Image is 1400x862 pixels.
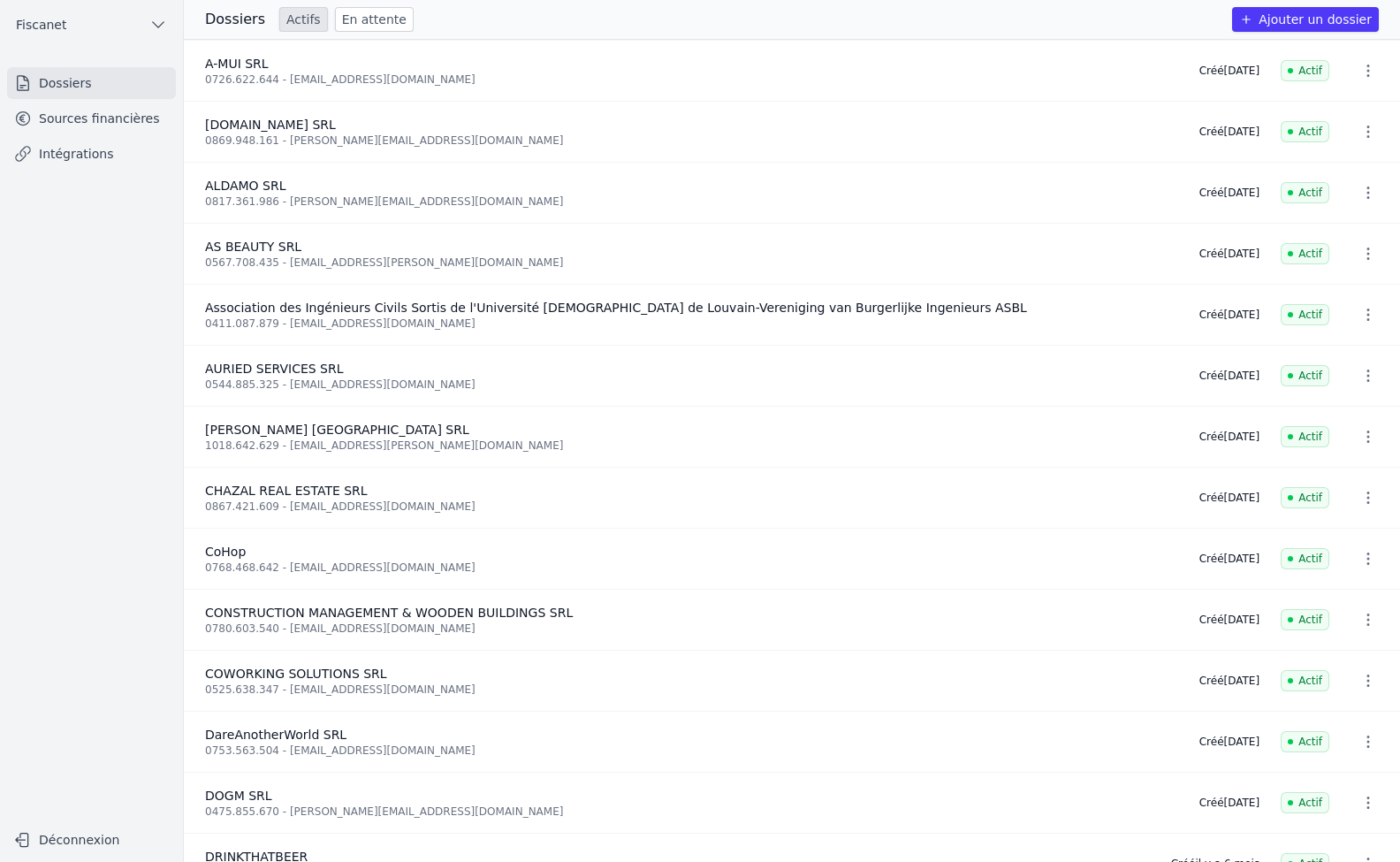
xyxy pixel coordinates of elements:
[7,67,176,99] a: Dossiers
[1199,613,1259,627] div: Créé [DATE]
[7,103,176,134] a: Sources financières
[205,301,1027,315] span: Association des Ingénieurs Civils Sortis de l'Université [DEMOGRAPHIC_DATA] de Louvain-Vereniging...
[1281,792,1329,813] span: Actif
[205,439,1178,453] div: 1018.642.629 - [EMAIL_ADDRESS][PERSON_NAME][DOMAIN_NAME]
[205,240,301,254] span: AS BEAUTY SRL
[1199,125,1259,139] div: Créé [DATE]
[1232,7,1379,32] button: Ajouter un dossier
[1281,731,1329,752] span: Actif
[205,561,1178,575] div: 0768.468.642 - [EMAIL_ADDRESS][DOMAIN_NAME]
[1281,426,1329,447] span: Actif
[205,195,1178,209] div: 0817.361.986 - [PERSON_NAME][EMAIL_ADDRESS][DOMAIN_NAME]
[205,378,1178,392] div: 0544.885.325 - [EMAIL_ADDRESS][DOMAIN_NAME]
[7,11,176,39] button: Fiscanet
[7,138,176,170] a: Intégrations
[205,57,269,71] span: A-MUI SRL
[1199,491,1259,505] div: Créé [DATE]
[1281,60,1329,81] span: Actif
[1281,121,1329,142] span: Actif
[1281,487,1329,508] span: Actif
[205,118,336,132] span: [DOMAIN_NAME] SRL
[1199,796,1259,810] div: Créé [DATE]
[205,72,1178,87] div: 0726.622.644 - [EMAIL_ADDRESS][DOMAIN_NAME]
[205,667,387,681] span: COWORKING SOLUTIONS SRL
[335,7,414,32] a: En attente
[205,805,1178,819] div: 0475.855.670 - [PERSON_NAME][EMAIL_ADDRESS][DOMAIN_NAME]
[1199,247,1259,261] div: Créé [DATE]
[279,7,328,32] a: Actifs
[205,179,285,193] span: ALDAMO SRL
[1199,552,1259,566] div: Créé [DATE]
[205,133,1178,148] div: 0869.948.161 - [PERSON_NAME][EMAIL_ADDRESS][DOMAIN_NAME]
[205,9,265,30] h3: Dossiers
[205,484,368,498] span: CHAZAL REAL ESTATE SRL
[205,683,1178,697] div: 0525.638.347 - [EMAIL_ADDRESS][DOMAIN_NAME]
[1281,243,1329,264] span: Actif
[1199,308,1259,322] div: Créé [DATE]
[1199,64,1259,78] div: Créé [DATE]
[1281,365,1329,386] span: Actif
[205,622,1178,636] div: 0780.603.540 - [EMAIL_ADDRESS][DOMAIN_NAME]
[1281,304,1329,325] span: Actif
[205,317,1178,331] div: 0411.087.879 - [EMAIL_ADDRESS][DOMAIN_NAME]
[205,362,344,376] span: AURIED SERVICES SRL
[205,256,1178,270] div: 0567.708.435 - [EMAIL_ADDRESS][PERSON_NAME][DOMAIN_NAME]
[16,16,66,34] span: Fiscanet
[1281,670,1329,691] span: Actif
[1281,609,1329,630] span: Actif
[205,423,469,437] span: [PERSON_NAME] [GEOGRAPHIC_DATA] SRL
[1199,186,1259,200] div: Créé [DATE]
[205,606,573,620] span: CONSTRUCTION MANAGEMENT & WOODEN BUILDINGS SRL
[205,744,1178,758] div: 0753.563.504 - [EMAIL_ADDRESS][DOMAIN_NAME]
[1199,369,1259,383] div: Créé [DATE]
[1199,674,1259,688] div: Créé [DATE]
[1281,548,1329,569] span: Actif
[1199,430,1259,444] div: Créé [DATE]
[205,728,346,742] span: DareAnotherWorld SRL
[1281,182,1329,203] span: Actif
[7,826,176,854] button: Déconnexion
[205,545,246,559] span: CoHop
[1199,735,1259,749] div: Créé [DATE]
[205,500,1178,514] div: 0867.421.609 - [EMAIL_ADDRESS][DOMAIN_NAME]
[205,789,272,803] span: DOGM SRL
